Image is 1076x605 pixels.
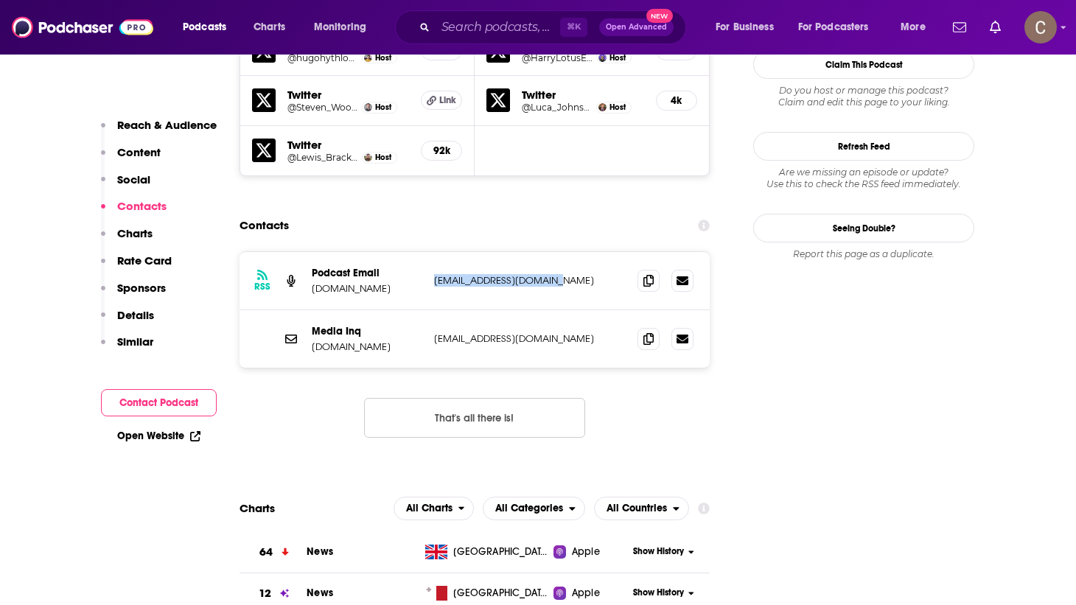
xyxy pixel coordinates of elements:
span: ⌘ K [560,18,587,37]
a: News [307,545,333,558]
div: Are we missing an episode or update? Use this to check the RSS feed immediately. [753,167,974,190]
button: open menu [705,15,792,39]
button: Show History [629,587,699,599]
span: Host [375,102,391,112]
p: [EMAIL_ADDRESS][DOMAIN_NAME] [434,332,626,345]
span: Show History [633,587,684,599]
button: Content [101,145,161,172]
span: All Categories [495,503,563,514]
img: Luca Johnson [598,103,607,111]
h2: Categories [483,497,585,520]
button: Nothing here. [364,398,585,438]
a: Seeing Double? [753,214,974,242]
a: Apple [553,586,628,601]
a: @Lewis_Brackpool [287,152,358,163]
span: Link [439,94,456,106]
p: Contacts [117,199,167,213]
p: Podcast Email [312,267,422,279]
p: Social [117,172,150,186]
button: Claim This Podcast [753,50,974,79]
h2: Countries [594,497,689,520]
p: Sponsors [117,281,166,295]
button: Rate Card [101,253,172,281]
span: For Podcasters [798,17,869,38]
span: United Kingdom [453,545,549,559]
button: open menu [594,497,689,520]
img: User Profile [1024,11,1057,43]
div: Claim and edit this page to your liking. [753,85,974,108]
a: 64 [240,532,307,573]
button: Show profile menu [1024,11,1057,43]
button: Show History [629,545,699,558]
p: Similar [117,335,153,349]
h3: RSS [254,281,270,293]
a: [GEOGRAPHIC_DATA] [419,545,554,559]
p: Charts [117,226,153,240]
h5: Twitter [287,138,409,152]
span: Apple [572,545,600,559]
div: Search podcasts, credits, & more... [409,10,700,44]
span: Host [375,53,391,63]
img: Hugo Hythloday [364,54,372,62]
img: Lewis Brackpool [364,153,372,161]
p: [DOMAIN_NAME] [312,282,422,295]
a: @Steven_Woolfe [287,102,358,113]
button: open menu [172,15,245,39]
span: For Business [716,17,774,38]
span: News [307,587,333,599]
img: Steven Woolfe [364,103,372,111]
h2: Platforms [394,497,475,520]
h2: Charts [240,501,275,515]
p: Reach & Audience [117,118,217,132]
span: Logged in as clay.bolton [1024,11,1057,43]
button: open menu [304,15,385,39]
button: open menu [483,497,585,520]
a: @HarryLotusEater [522,52,593,63]
p: Rate Card [117,253,172,267]
img: Podchaser - Follow, Share and Rate Podcasts [12,13,153,41]
span: New [646,9,673,23]
span: Host [609,53,626,63]
p: Media Inq [312,325,422,338]
button: Contact Podcast [101,389,217,416]
button: Details [101,308,154,335]
span: More [901,17,926,38]
a: Show notifications dropdown [947,15,972,40]
span: Open Advanced [606,24,667,31]
a: Link [421,91,462,110]
span: Show History [633,545,684,558]
p: [DOMAIN_NAME] [312,340,422,353]
button: Similar [101,335,153,362]
button: open menu [789,15,890,39]
a: Open Website [117,430,200,442]
span: Malta [453,586,549,601]
span: Monitoring [314,17,366,38]
div: Report this page as a duplicate. [753,248,974,260]
p: [EMAIL_ADDRESS][DOMAIN_NAME] [434,274,626,287]
span: Host [609,102,626,112]
p: Details [117,308,154,322]
span: All Charts [406,503,453,514]
button: Open AdvancedNew [599,18,674,36]
span: Do you host or manage this podcast? [753,85,974,97]
h3: 12 [259,585,271,602]
span: Apple [572,586,600,601]
a: @Luca_Johnson96 [522,102,593,113]
button: Refresh Feed [753,132,974,161]
p: Content [117,145,161,159]
span: Podcasts [183,17,226,38]
img: Harry Robinson [598,54,607,62]
span: All Countries [607,503,667,514]
h5: 92k [433,144,450,157]
button: Reach & Audience [101,118,217,145]
button: open menu [890,15,944,39]
button: Charts [101,226,153,253]
h5: @hugohythloday [287,52,358,63]
input: Search podcasts, credits, & more... [436,15,560,39]
a: Charts [244,15,294,39]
